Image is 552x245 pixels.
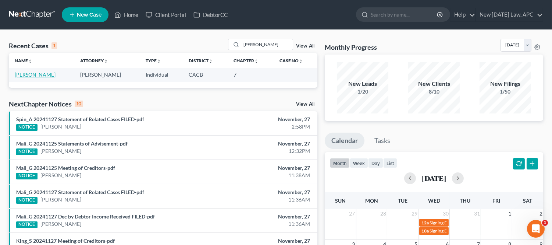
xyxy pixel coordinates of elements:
[254,59,259,63] i: unfold_more
[40,196,81,203] a: [PERSON_NAME]
[296,102,314,107] a: View All
[408,88,460,95] div: 8/10
[51,42,57,49] div: 1
[408,80,460,88] div: New Clients
[74,68,140,81] td: [PERSON_NAME]
[325,133,364,149] a: Calendar
[450,8,475,21] a: Help
[349,209,356,218] span: 27
[157,59,161,63] i: unfold_more
[422,174,446,182] h2: [DATE]
[527,220,545,238] iframe: Intercom live chat
[77,12,102,18] span: New Case
[80,58,108,63] a: Attorneyunfold_more
[296,43,314,49] a: View All
[380,209,387,218] span: 28
[16,140,128,147] a: Mali_G 20241125 Statements of Advisement-pdf
[299,59,303,63] i: unfold_more
[421,220,429,225] span: 12a
[16,221,38,228] div: NOTICE
[189,58,213,63] a: Districtunfold_more
[16,165,115,171] a: Mali_G 20241125 Meeting of Creditors-pdf
[508,209,512,218] span: 1
[234,58,259,63] a: Chapterunfold_more
[183,68,228,81] td: CACB
[217,220,310,228] div: 11:36AM
[75,101,83,107] div: 10
[40,147,81,155] a: [PERSON_NAME]
[16,173,38,179] div: NOTICE
[217,213,310,220] div: November, 27
[15,58,32,63] a: Nameunfold_more
[480,88,531,95] div: 1/50
[442,209,449,218] span: 30
[325,43,377,52] h3: Monthly Progress
[337,88,388,95] div: 1/20
[368,158,383,168] button: day
[16,189,144,195] a: Mali_G 20241127 Statement of Related Cases FILED-pdf
[542,220,548,226] span: 1
[335,197,346,204] span: Sun
[28,59,32,63] i: unfold_more
[140,68,183,81] td: Individual
[217,237,310,245] div: November, 27
[523,197,532,204] span: Sat
[9,99,83,108] div: NextChapter Notices
[480,80,531,88] div: New Filings
[428,197,440,204] span: Wed
[398,197,407,204] span: Tue
[111,8,142,21] a: Home
[217,147,310,155] div: 12:32PM
[330,158,350,168] button: month
[16,197,38,204] div: NOTICE
[365,197,378,204] span: Mon
[337,80,388,88] div: New Leads
[217,123,310,130] div: 2:58PM
[476,8,543,21] a: New [DATE] Law, APC
[430,228,495,234] span: Signing Date for [PERSON_NAME]
[142,8,190,21] a: Client Portal
[217,116,310,123] div: November, 27
[217,140,310,147] div: November, 27
[146,58,161,63] a: Typeunfold_more
[421,228,429,234] span: 10a
[16,124,38,131] div: NOTICE
[40,220,81,228] a: [PERSON_NAME]
[350,158,368,168] button: week
[368,133,397,149] a: Tasks
[371,8,438,21] input: Search by name...
[539,209,543,218] span: 2
[217,196,310,203] div: 11:36AM
[9,41,57,50] div: Recent Cases
[492,197,500,204] span: Fri
[411,209,418,218] span: 29
[40,123,81,130] a: [PERSON_NAME]
[279,58,303,63] a: Case Nounfold_more
[16,238,115,244] a: King_S 20241127 Meeting of Creditors-pdf
[217,189,310,196] div: November, 27
[16,148,38,155] div: NOTICE
[209,59,213,63] i: unfold_more
[241,39,293,50] input: Search by name...
[217,164,310,172] div: November, 27
[16,213,155,220] a: Mali_G 20241127 Dec by Debtor Income Received FILED-pdf
[383,158,397,168] button: list
[104,59,108,63] i: unfold_more
[16,116,144,122] a: Spin_A 20241127 Statement of Related Cases FILED-pdf
[430,220,495,225] span: Signing Date for [PERSON_NAME]
[40,172,81,179] a: [PERSON_NAME]
[460,197,470,204] span: Thu
[228,68,274,81] td: 7
[15,71,56,78] a: [PERSON_NAME]
[190,8,231,21] a: DebtorCC
[217,172,310,179] div: 11:38AM
[473,209,481,218] span: 31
